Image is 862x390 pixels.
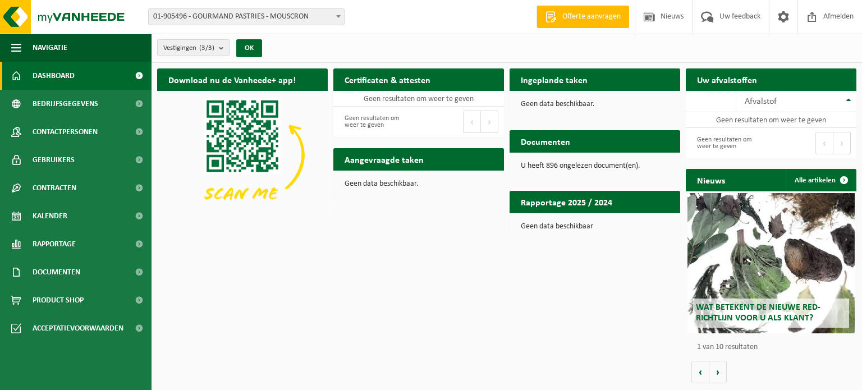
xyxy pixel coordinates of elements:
span: Rapportage [33,230,76,258]
span: Kalender [33,202,67,230]
span: Dashboard [33,62,75,90]
h2: Download nu de Vanheede+ app! [157,68,307,90]
span: Contactpersonen [33,118,98,146]
button: Vestigingen(3/3) [157,39,230,56]
a: Bekijk rapportage [597,213,679,235]
img: Download de VHEPlus App [157,91,328,219]
span: Vestigingen [163,40,214,57]
td: Geen resultaten om weer te geven [333,91,504,107]
span: Afvalstof [745,97,777,106]
p: Geen data beschikbaar [521,223,669,231]
span: Navigatie [33,34,67,62]
a: Alle artikelen [786,169,855,191]
span: Bedrijfsgegevens [33,90,98,118]
div: Geen resultaten om weer te geven [691,131,765,155]
td: Geen resultaten om weer te geven [686,112,856,128]
h2: Uw afvalstoffen [686,68,768,90]
span: Product Shop [33,286,84,314]
h2: Aangevraagde taken [333,148,435,170]
button: Vorige [691,361,709,383]
count: (3/3) [199,44,214,52]
h2: Ingeplande taken [510,68,599,90]
h2: Certificaten & attesten [333,68,442,90]
span: Gebruikers [33,146,75,174]
p: 1 van 10 resultaten [697,343,851,351]
span: Contracten [33,174,76,202]
h2: Nieuws [686,169,736,191]
div: Geen resultaten om weer te geven [339,109,413,134]
h2: Rapportage 2025 / 2024 [510,191,623,213]
span: 01-905496 - GOURMAND PASTRIES - MOUSCRON [149,9,344,25]
button: Previous [815,132,833,154]
span: 01-905496 - GOURMAND PASTRIES - MOUSCRON [148,8,345,25]
a: Offerte aanvragen [537,6,629,28]
h2: Documenten [510,130,581,152]
p: Geen data beschikbaar. [521,100,669,108]
a: Wat betekent de nieuwe RED-richtlijn voor u als klant? [687,193,855,333]
button: Next [481,111,498,133]
span: Offerte aanvragen [560,11,623,22]
span: Wat betekent de nieuwe RED-richtlijn voor u als klant? [696,303,820,323]
button: Next [833,132,851,154]
button: Previous [463,111,481,133]
p: Geen data beschikbaar. [345,180,493,188]
button: OK [236,39,262,57]
button: Volgende [709,361,727,383]
span: Documenten [33,258,80,286]
span: Acceptatievoorwaarden [33,314,123,342]
iframe: chat widget [6,365,187,390]
p: U heeft 896 ongelezen document(en). [521,162,669,170]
